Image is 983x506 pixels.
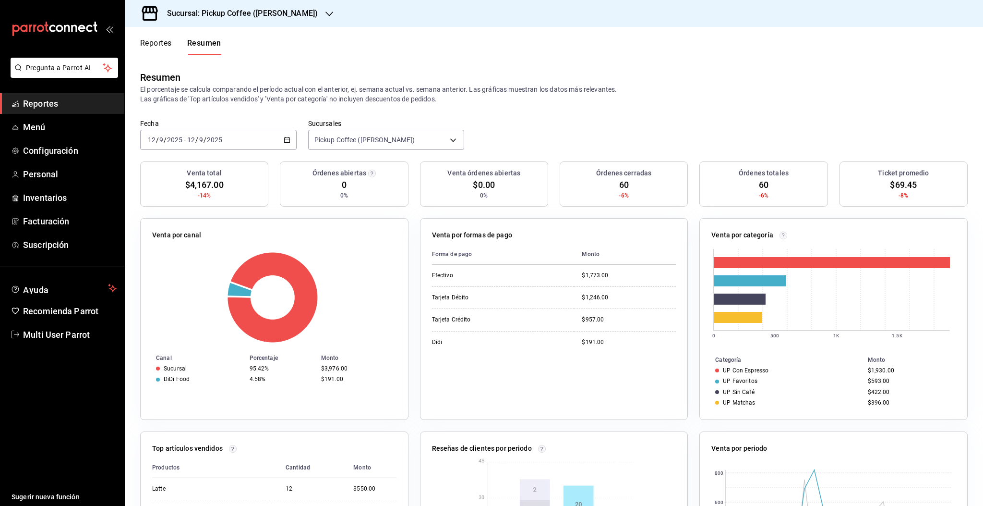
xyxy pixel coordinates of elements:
span: 60 [619,178,629,191]
div: $550.00 [353,485,396,493]
span: $69.45 [890,178,917,191]
h3: Venta órdenes abiertas [447,168,520,178]
th: Categoría [700,355,863,365]
span: Multi User Parrot [23,328,117,341]
span: Sugerir nueva función [12,492,117,502]
span: / [195,136,198,144]
h3: Venta total [187,168,221,178]
text: 0 [712,333,715,338]
th: Monto [317,353,408,363]
text: 600 [715,500,723,505]
input: ---- [167,136,183,144]
text: 500 [770,333,779,338]
th: Porcentaje [246,353,317,363]
th: Forma de pago [432,244,575,265]
span: Recomienda Parrot [23,305,117,318]
p: Venta por canal [152,230,201,240]
div: UP Sin Café [723,389,754,395]
h3: Órdenes totales [739,168,789,178]
input: ---- [206,136,223,144]
th: Cantidad [278,457,346,478]
div: UP Favoritos [723,378,757,384]
div: Efectivo [432,272,528,280]
th: Monto [864,355,967,365]
span: - [184,136,186,144]
button: Reportes [140,38,172,55]
p: Venta por formas de pago [432,230,512,240]
p: Reseñas de clientes por periodo [432,444,532,454]
div: $957.00 [582,316,676,324]
span: Pregunta a Parrot AI [26,63,103,73]
span: 0% [340,191,348,200]
div: $3,976.00 [321,365,393,372]
span: 60 [759,178,768,191]
p: Venta por categoría [711,230,773,240]
input: -- [159,136,164,144]
span: Menú [23,121,117,134]
th: Productos [152,457,278,478]
h3: Ticket promedio [878,168,929,178]
div: $1,246.00 [582,294,676,302]
div: 12 [286,485,338,493]
div: $422.00 [868,389,952,395]
div: Didi [432,338,528,346]
div: Resumen [140,70,180,85]
span: / [156,136,159,144]
span: $4,167.00 [185,178,224,191]
span: $0.00 [473,178,495,191]
div: Tarjeta Crédito [432,316,528,324]
span: -6% [619,191,628,200]
div: $191.00 [582,338,676,346]
div: DiDi Food [164,376,190,383]
label: Sucursales [308,120,465,127]
div: $1,773.00 [582,272,676,280]
div: 95.42% [250,365,313,372]
span: Configuración [23,144,117,157]
span: Personal [23,168,117,181]
text: 1K [833,333,839,338]
div: Sucursal [164,365,187,372]
button: Resumen [187,38,221,55]
text: 800 [715,470,723,476]
span: 0% [480,191,488,200]
input: -- [199,136,204,144]
div: UP Con Espresso [723,367,768,374]
span: / [164,136,167,144]
span: -14% [198,191,211,200]
button: Pregunta a Parrot AI [11,58,118,78]
span: 0 [342,178,347,191]
span: -6% [759,191,768,200]
p: Venta por periodo [711,444,767,454]
input: -- [187,136,195,144]
div: Latte [152,485,248,493]
div: navigation tabs [140,38,221,55]
span: Pickup Coffee ([PERSON_NAME]) [314,135,415,145]
th: Monto [346,457,396,478]
div: Tarjeta Débito [432,294,528,302]
span: -8% [899,191,908,200]
div: UP Matchas [723,399,755,406]
span: Facturación [23,215,117,228]
th: Canal [141,353,246,363]
h3: Sucursal: Pickup Coffee ([PERSON_NAME]) [159,8,318,19]
span: Suscripción [23,238,117,251]
div: $191.00 [321,376,393,383]
div: 4.58% [250,376,313,383]
span: Inventarios [23,191,117,204]
p: Top artículos vendidos [152,444,223,454]
div: $593.00 [868,378,952,384]
text: 1.5K [892,333,903,338]
span: Ayuda [23,283,104,294]
h3: Órdenes abiertas [312,168,366,178]
p: El porcentaje se calcula comparando el período actual con el anterior, ej. semana actual vs. sema... [140,85,968,104]
div: $1,930.00 [868,367,952,374]
th: Monto [574,244,676,265]
span: Reportes [23,97,117,110]
span: / [204,136,206,144]
button: open_drawer_menu [106,25,113,33]
label: Fecha [140,120,297,127]
div: $396.00 [868,399,952,406]
input: -- [147,136,156,144]
a: Pregunta a Parrot AI [7,70,118,80]
h3: Órdenes cerradas [596,168,651,178]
